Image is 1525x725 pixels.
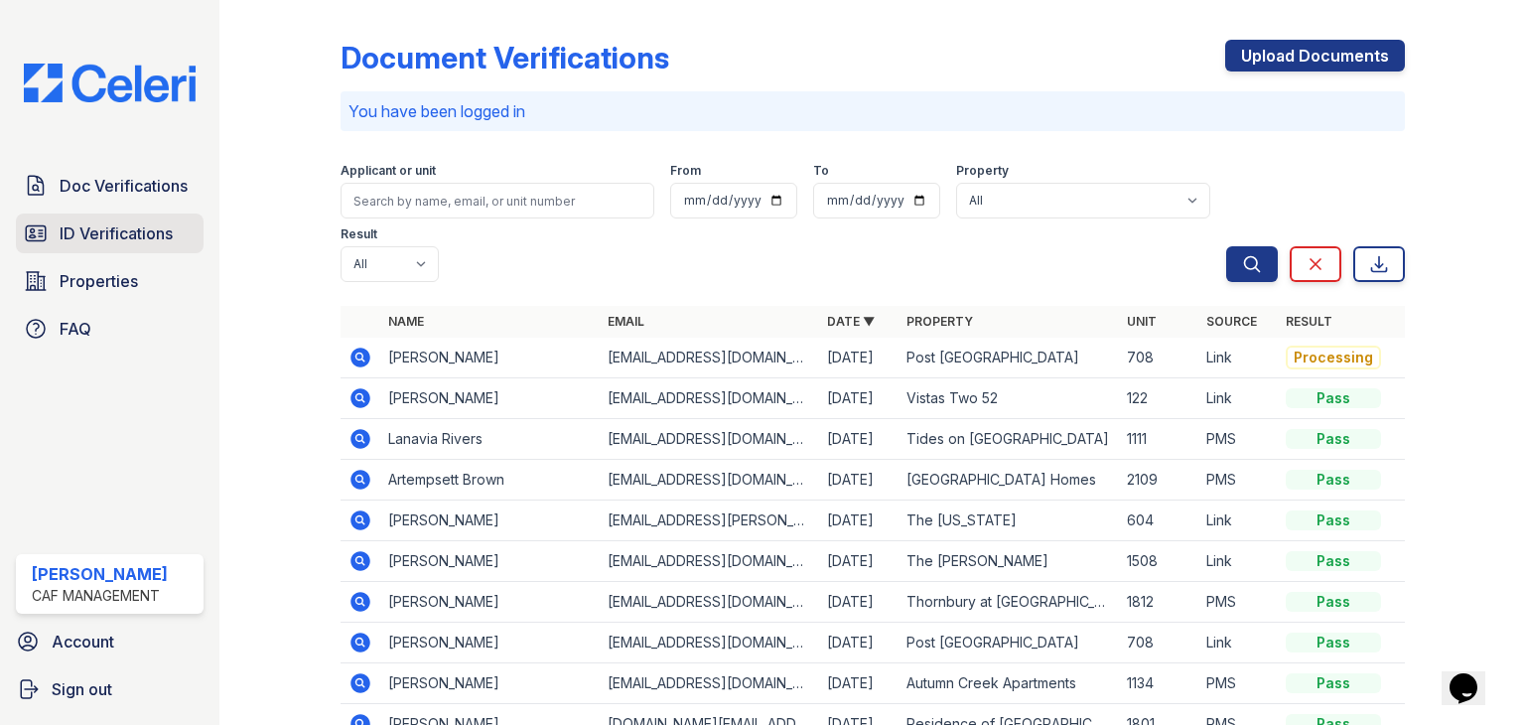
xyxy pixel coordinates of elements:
[8,669,211,709] a: Sign out
[899,663,1118,704] td: Autumn Creek Apartments
[380,419,600,460] td: Lanavia Rivers
[348,99,1397,123] p: You have been logged in
[341,163,436,179] label: Applicant or unit
[813,163,829,179] label: To
[60,269,138,293] span: Properties
[32,562,168,586] div: [PERSON_NAME]
[1198,378,1278,419] td: Link
[16,261,204,301] a: Properties
[819,338,899,378] td: [DATE]
[906,314,973,329] a: Property
[600,663,819,704] td: [EMAIL_ADDRESS][DOMAIN_NAME]
[608,314,644,329] a: Email
[1442,646,1505,705] iframe: chat widget
[1119,663,1198,704] td: 1134
[1198,338,1278,378] td: Link
[819,460,899,501] td: [DATE]
[380,460,600,501] td: Artempsett Brown
[52,677,112,701] span: Sign out
[380,378,600,419] td: [PERSON_NAME]
[60,317,91,341] span: FAQ
[1198,419,1278,460] td: PMS
[600,378,819,419] td: [EMAIL_ADDRESS][DOMAIN_NAME]
[32,586,168,606] div: CAF Management
[60,174,188,198] span: Doc Verifications
[1286,314,1332,329] a: Result
[1286,429,1381,449] div: Pass
[1286,673,1381,693] div: Pass
[600,338,819,378] td: [EMAIL_ADDRESS][DOMAIN_NAME]
[1119,378,1198,419] td: 122
[1119,419,1198,460] td: 1111
[1286,551,1381,571] div: Pass
[899,623,1118,663] td: Post [GEOGRAPHIC_DATA]
[1198,541,1278,582] td: Link
[380,582,600,623] td: [PERSON_NAME]
[1286,346,1381,369] div: Processing
[380,663,600,704] td: [PERSON_NAME]
[819,501,899,541] td: [DATE]
[899,460,1118,501] td: [GEOGRAPHIC_DATA] Homes
[956,163,1009,179] label: Property
[8,622,211,661] a: Account
[16,214,204,253] a: ID Verifications
[899,338,1118,378] td: Post [GEOGRAPHIC_DATA]
[819,582,899,623] td: [DATE]
[60,221,173,245] span: ID Verifications
[16,309,204,349] a: FAQ
[1286,633,1381,652] div: Pass
[600,582,819,623] td: [EMAIL_ADDRESS][DOMAIN_NAME]
[1127,314,1157,329] a: Unit
[1225,40,1405,72] a: Upload Documents
[1119,582,1198,623] td: 1812
[341,183,654,218] input: Search by name, email, or unit number
[380,338,600,378] td: [PERSON_NAME]
[600,623,819,663] td: [EMAIL_ADDRESS][DOMAIN_NAME]
[899,582,1118,623] td: Thornbury at [GEOGRAPHIC_DATA]
[1286,388,1381,408] div: Pass
[1198,582,1278,623] td: PMS
[1119,623,1198,663] td: 708
[819,419,899,460] td: [DATE]
[819,663,899,704] td: [DATE]
[1119,501,1198,541] td: 604
[600,541,819,582] td: [EMAIL_ADDRESS][DOMAIN_NAME]
[827,314,875,329] a: Date ▼
[388,314,424,329] a: Name
[380,541,600,582] td: [PERSON_NAME]
[380,501,600,541] td: [PERSON_NAME]
[670,163,701,179] label: From
[819,623,899,663] td: [DATE]
[380,623,600,663] td: [PERSON_NAME]
[52,630,114,653] span: Account
[819,378,899,419] td: [DATE]
[819,541,899,582] td: [DATE]
[600,501,819,541] td: [EMAIL_ADDRESS][PERSON_NAME][DOMAIN_NAME]
[1119,460,1198,501] td: 2109
[341,226,377,242] label: Result
[1119,338,1198,378] td: 708
[1286,470,1381,490] div: Pass
[1198,460,1278,501] td: PMS
[1206,314,1257,329] a: Source
[899,378,1118,419] td: Vistas Two 52
[600,419,819,460] td: [EMAIL_ADDRESS][DOMAIN_NAME]
[1198,623,1278,663] td: Link
[16,166,204,206] a: Doc Verifications
[341,40,669,75] div: Document Verifications
[1286,510,1381,530] div: Pass
[899,501,1118,541] td: The [US_STATE]
[1119,541,1198,582] td: 1508
[600,460,819,501] td: [EMAIL_ADDRESS][DOMAIN_NAME]
[899,541,1118,582] td: The [PERSON_NAME]
[1286,592,1381,612] div: Pass
[1198,501,1278,541] td: Link
[8,64,211,102] img: CE_Logo_Blue-a8612792a0a2168367f1c8372b55b34899dd931a85d93a1a3d3e32e68fde9ad4.png
[899,419,1118,460] td: Tides on [GEOGRAPHIC_DATA]
[1198,663,1278,704] td: PMS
